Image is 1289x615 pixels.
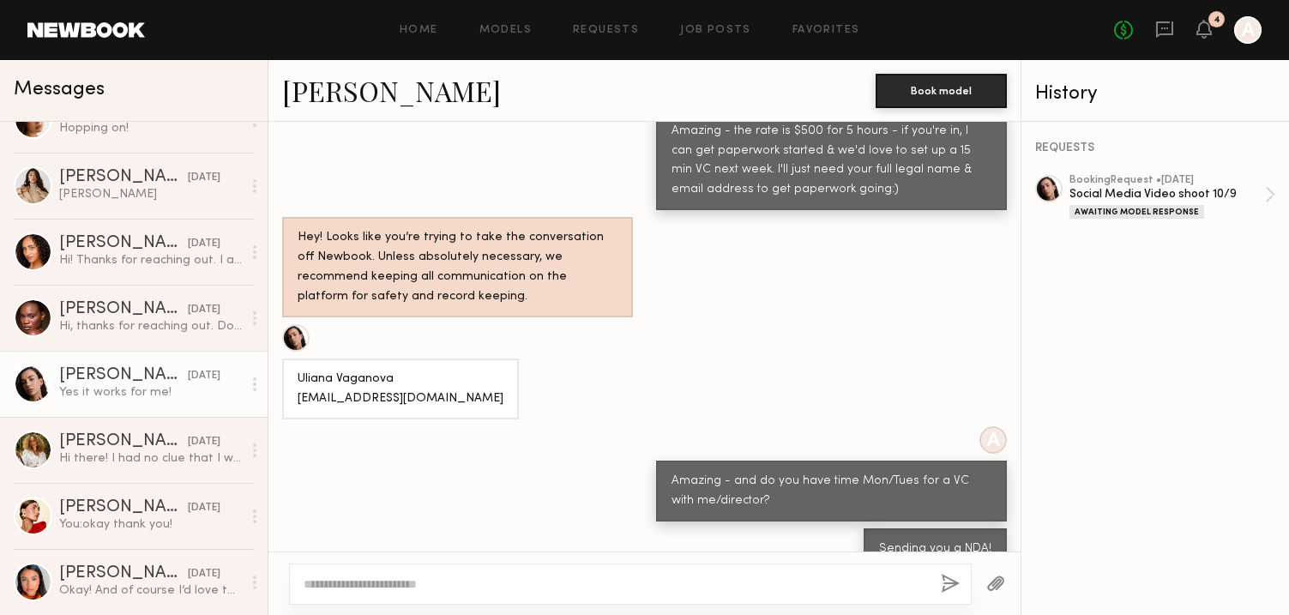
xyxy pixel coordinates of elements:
[59,235,188,252] div: [PERSON_NAME]
[298,228,617,307] div: Hey! Looks like you’re trying to take the conversation off Newbook. Unless absolutely necessary, ...
[1069,205,1204,219] div: Awaiting Model Response
[59,499,188,516] div: [PERSON_NAME]
[672,122,991,201] div: Amazing - the rate is $500 for 5 hours - if you're in, I can get paperwork started & we'd love to...
[59,582,242,599] div: Okay! And of course I’d love to be considered for future shoot dates
[188,302,220,318] div: [DATE]
[188,368,220,384] div: [DATE]
[876,74,1007,108] button: Book model
[282,72,501,109] a: [PERSON_NAME]
[59,186,242,202] div: [PERSON_NAME]
[59,367,188,384] div: [PERSON_NAME]
[400,25,438,36] a: Home
[188,434,220,450] div: [DATE]
[672,472,991,511] div: Amazing - and do you have time Mon/Tues for a VC with me/director?
[59,433,188,450] div: [PERSON_NAME]
[792,25,860,36] a: Favorites
[479,25,532,36] a: Models
[1069,175,1275,219] a: bookingRequest •[DATE]Social Media Video shoot 10/9Awaiting Model Response
[59,169,188,186] div: [PERSON_NAME]
[59,384,242,401] div: Yes it works for me!
[876,82,1007,97] a: Book model
[879,540,991,559] div: Sending you a NDA!
[59,252,242,268] div: Hi! Thanks for reaching out. I am available that day!
[1035,84,1275,104] div: History
[680,25,751,36] a: Job Posts
[1069,175,1265,186] div: booking Request • [DATE]
[1214,15,1220,25] div: 4
[188,566,220,582] div: [DATE]
[298,370,503,409] div: Uliana Vaganova [EMAIL_ADDRESS][DOMAIN_NAME]
[59,516,242,533] div: You: okay thank you!
[59,301,188,318] div: [PERSON_NAME]
[573,25,639,36] a: Requests
[188,170,220,186] div: [DATE]
[1234,16,1262,44] a: A
[14,80,105,99] span: Messages
[59,450,242,467] div: Hi there! I had no clue that I was signed out of this app so I ended up missing a ton of messages...
[59,120,242,136] div: Hopping on!
[59,318,242,335] div: Hi, thanks for reaching out. Do you have the time frame?
[1069,186,1265,202] div: Social Media Video shoot 10/9
[1035,142,1275,154] div: REQUESTS
[188,236,220,252] div: [DATE]
[188,500,220,516] div: [DATE]
[59,565,188,582] div: [PERSON_NAME]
